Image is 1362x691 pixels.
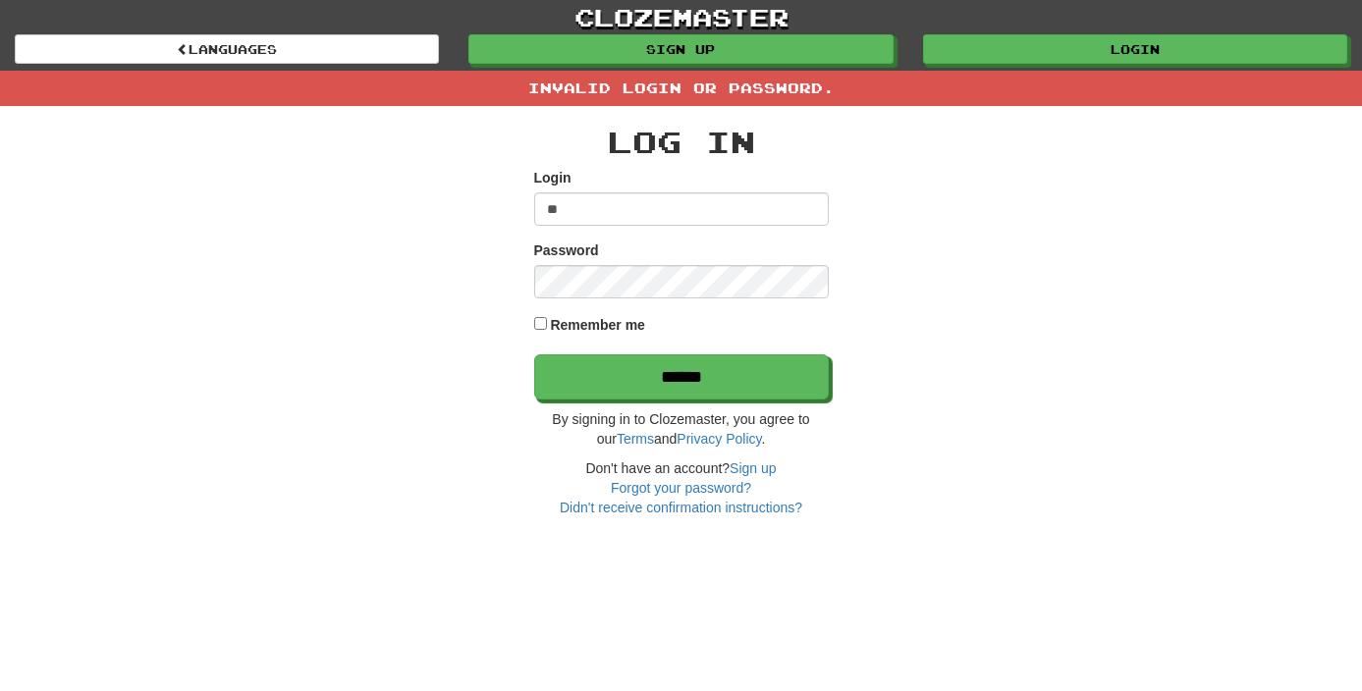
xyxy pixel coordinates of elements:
[611,480,751,496] a: Forgot your password?
[468,34,893,64] a: Sign up
[617,431,654,447] a: Terms
[534,126,829,158] h2: Log In
[534,168,572,187] label: Login
[730,460,776,476] a: Sign up
[15,34,439,64] a: Languages
[550,315,645,335] label: Remember me
[534,409,829,449] p: By signing in to Clozemaster, you agree to our and .
[534,240,599,260] label: Password
[677,431,761,447] a: Privacy Policy
[923,34,1347,64] a: Login
[560,500,802,515] a: Didn't receive confirmation instructions?
[534,458,829,517] div: Don't have an account?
